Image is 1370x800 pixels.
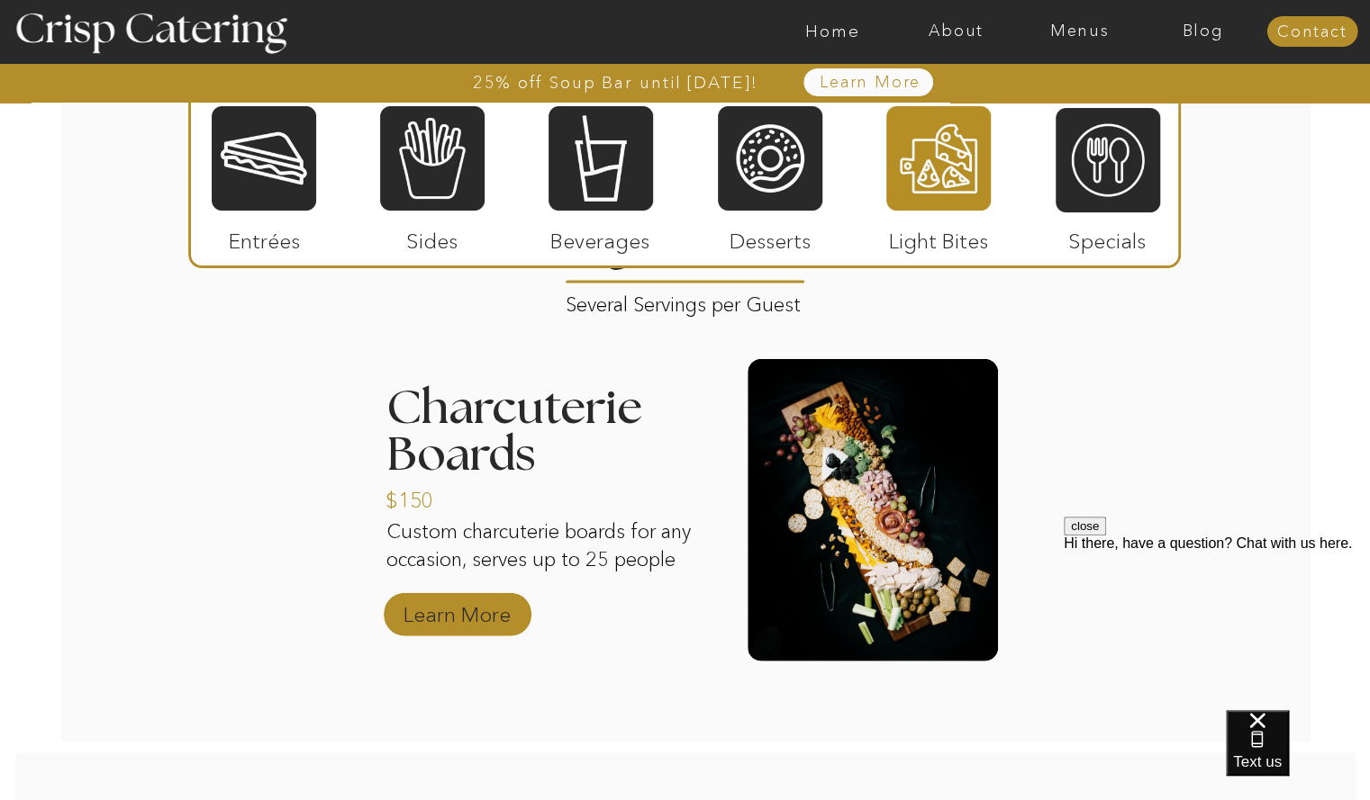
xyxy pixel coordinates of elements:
[1048,211,1167,263] p: Specials
[386,470,505,522] a: $150
[386,385,718,480] h3: Charcuterie Boards
[566,287,806,308] p: Several Servings per Guest
[1266,23,1357,41] a: Contact
[879,211,999,263] p: Light Bites
[771,22,894,40] a: Home
[397,584,517,636] a: Learn More
[1226,710,1370,800] iframe: podium webchat widget bubble
[1018,22,1141,40] a: Menus
[408,74,823,92] a: 25% off Soup Bar until [DATE]!
[540,211,660,263] p: Beverages
[778,74,963,92] a: Learn More
[894,22,1018,40] a: About
[372,211,492,263] p: Sides
[386,518,695,597] p: Custom charcuterie boards for any occasion, serves up to 25 people
[1064,517,1370,733] iframe: podium webchat widget prompt
[204,211,324,263] p: Entrées
[711,211,830,263] p: Desserts
[1141,22,1265,40] a: Blog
